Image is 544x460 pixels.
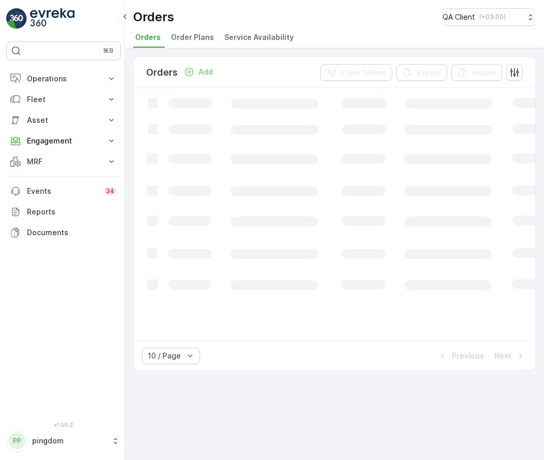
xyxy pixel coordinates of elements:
[103,47,113,55] p: ⌘B
[27,136,100,146] p: Engagement
[27,186,97,196] p: Events
[6,131,121,151] button: Engagement
[32,436,106,446] p: pingdom
[436,350,485,362] button: Previous
[442,12,475,22] p: QA Client
[6,422,121,428] span: v 1.50.2
[27,115,100,125] p: Asset
[493,350,527,362] button: Next
[442,8,536,26] button: QA Client(+03:00)
[224,32,294,42] span: Service Availability
[180,66,217,78] button: Add
[133,9,174,25] p: Orders
[479,13,506,21] p: ( +03:00 )
[6,181,121,202] a: Events34
[171,32,214,42] span: Order Plans
[341,67,386,78] p: Clear Filters
[27,156,100,167] p: MRF
[451,64,502,81] button: Import
[6,8,27,29] img: logo
[6,222,121,243] a: Documents
[320,64,392,81] button: Clear Filters
[27,74,100,84] p: Operations
[452,351,484,361] p: Previous
[27,207,117,217] p: Reports
[27,94,100,105] p: Fleet
[472,67,496,78] p: Import
[494,351,511,361] p: Next
[6,68,121,89] button: Operations
[135,32,161,42] span: Orders
[6,151,121,172] button: MRF
[396,64,447,81] button: Export
[6,202,121,222] a: Reports
[27,227,117,238] p: Documents
[417,67,441,78] p: Export
[30,8,75,29] img: logo_light-DOdMpM7g.png
[6,430,121,452] button: PPpingdom
[106,187,114,195] p: 34
[6,89,121,110] button: Fleet
[198,67,213,77] p: Add
[146,65,178,80] p: Orders
[6,110,121,131] button: Asset
[9,433,25,449] div: PP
